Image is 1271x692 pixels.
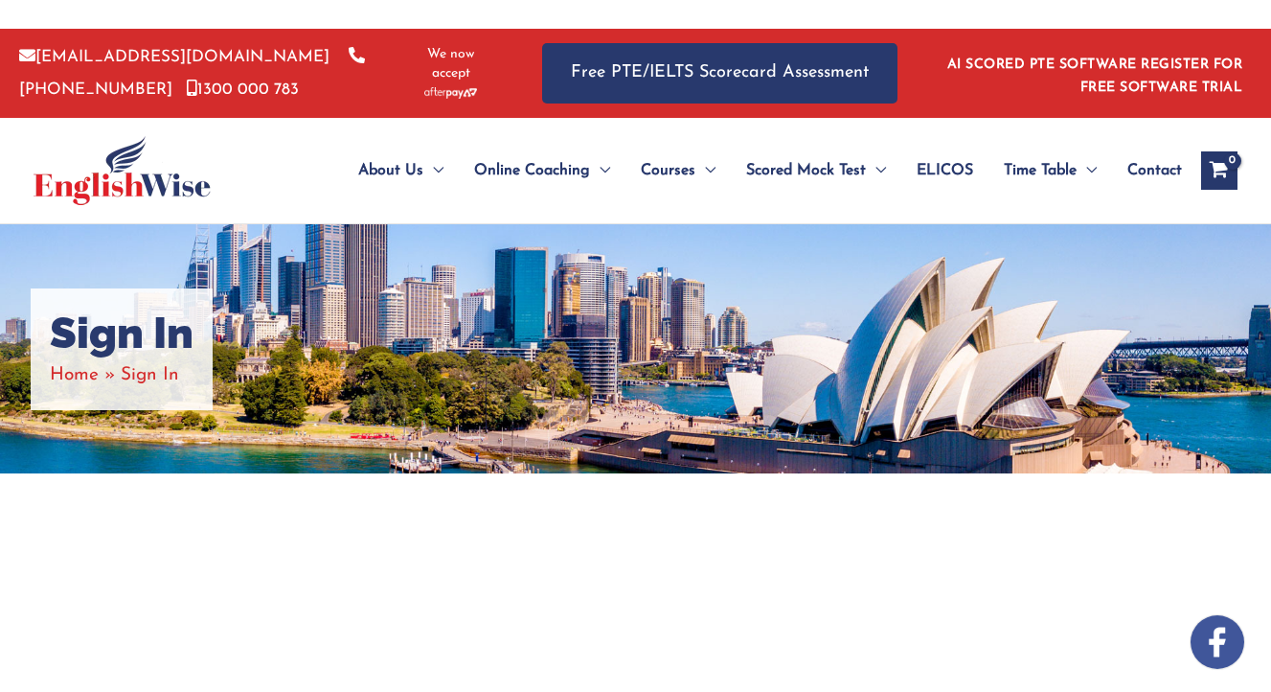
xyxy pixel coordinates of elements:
span: About Us [358,137,423,204]
h1: Sign In [50,308,193,359]
a: Home [50,366,99,384]
span: Time Table [1004,137,1077,204]
a: Contact [1112,137,1182,204]
span: Scored Mock Test [746,137,866,204]
img: Afterpay-Logo [424,87,477,98]
a: View Shopping Cart, empty [1201,151,1237,190]
a: [PHONE_NUMBER] [19,49,365,97]
a: 1300 000 783 [187,81,299,98]
span: Menu Toggle [590,137,610,204]
span: ELICOS [917,137,973,204]
a: Time TableMenu Toggle [988,137,1112,204]
span: Menu Toggle [423,137,443,204]
nav: Breadcrumbs [50,359,193,391]
a: AI SCORED PTE SOFTWARE REGISTER FOR FREE SOFTWARE TRIAL [947,58,1243,95]
span: Menu Toggle [1077,137,1097,204]
span: Sign In [121,366,179,384]
nav: Site Navigation: Main Menu [312,137,1182,204]
a: CoursesMenu Toggle [625,137,731,204]
img: cropped-ew-logo [34,136,211,205]
a: Free PTE/IELTS Scorecard Assessment [542,43,897,104]
span: We now accept [407,45,494,83]
span: Menu Toggle [695,137,715,204]
a: Online CoachingMenu Toggle [459,137,625,204]
aside: Header Widget 1 [936,42,1252,104]
span: Menu Toggle [866,137,886,204]
a: [EMAIL_ADDRESS][DOMAIN_NAME] [19,49,329,65]
a: About UsMenu Toggle [343,137,459,204]
img: white-facebook.png [1191,615,1244,669]
span: Online Coaching [474,137,590,204]
span: Courses [641,137,695,204]
a: ELICOS [901,137,988,204]
a: Scored Mock TestMenu Toggle [731,137,901,204]
span: Contact [1127,137,1182,204]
